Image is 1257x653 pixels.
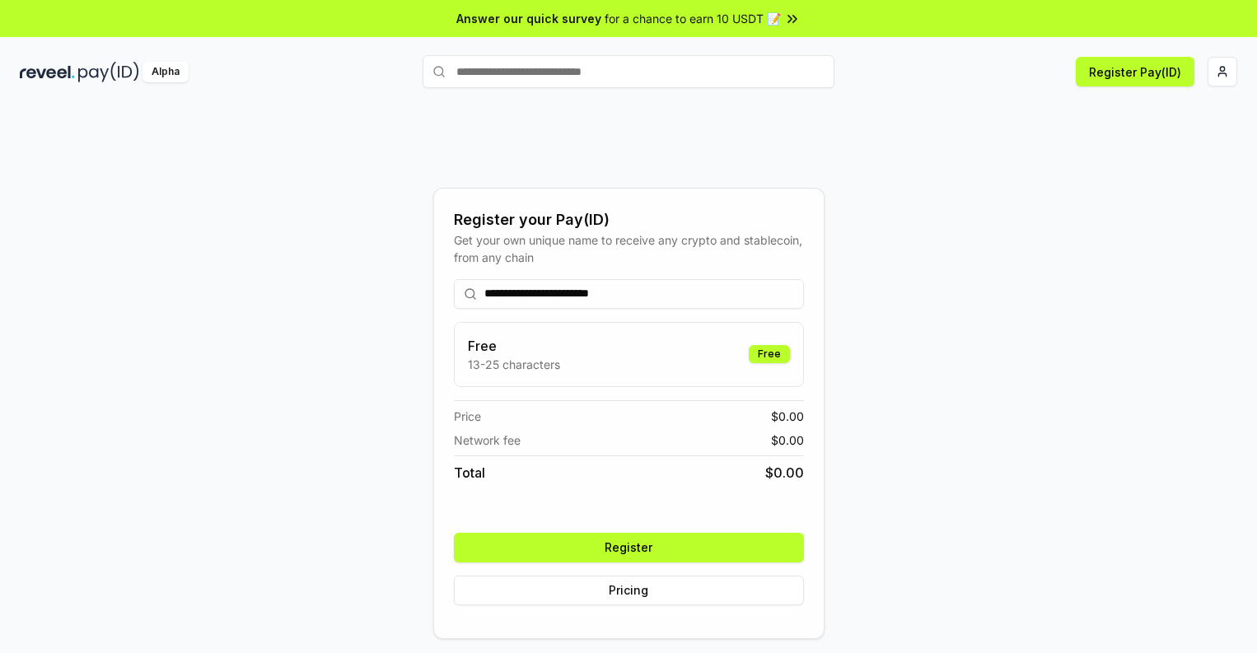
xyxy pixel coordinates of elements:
[454,208,804,231] div: Register your Pay(ID)
[454,431,521,449] span: Network fee
[468,336,560,356] h3: Free
[771,431,804,449] span: $ 0.00
[78,62,139,82] img: pay_id
[749,345,790,363] div: Free
[454,463,485,483] span: Total
[20,62,75,82] img: reveel_dark
[454,533,804,562] button: Register
[771,408,804,425] span: $ 0.00
[454,231,804,266] div: Get your own unique name to receive any crypto and stablecoin, from any chain
[454,576,804,605] button: Pricing
[605,10,781,27] span: for a chance to earn 10 USDT 📝
[765,463,804,483] span: $ 0.00
[1076,57,1194,86] button: Register Pay(ID)
[468,356,560,373] p: 13-25 characters
[454,408,481,425] span: Price
[143,62,189,82] div: Alpha
[456,10,601,27] span: Answer our quick survey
